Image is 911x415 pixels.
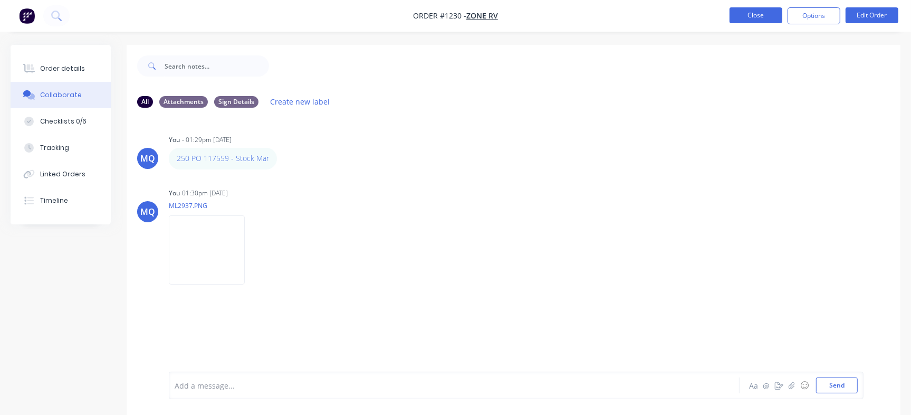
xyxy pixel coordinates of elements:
[140,152,155,165] div: MQ
[760,379,773,392] button: @
[466,11,498,21] a: Zone RV
[177,153,269,163] a: 250 PO 117559 - Stock Mar
[747,379,760,392] button: Aa
[11,187,111,214] button: Timeline
[11,55,111,82] button: Order details
[11,135,111,161] button: Tracking
[40,117,87,126] div: Checklists 0/6
[159,96,208,108] div: Attachments
[214,96,258,108] div: Sign Details
[816,378,858,393] button: Send
[413,11,466,21] span: Order #1230 -
[19,8,35,24] img: Factory
[846,7,898,23] button: Edit Order
[40,64,85,73] div: Order details
[11,108,111,135] button: Checklists 0/6
[137,96,153,108] div: All
[140,205,155,218] div: MQ
[730,7,782,23] button: Close
[169,201,255,210] p: ML2937.PNG
[165,55,269,77] input: Search notes...
[40,169,85,179] div: Linked Orders
[788,7,840,24] button: Options
[798,379,811,392] button: ☺
[40,196,68,205] div: Timeline
[182,135,232,145] div: - 01:29pm [DATE]
[169,188,180,198] div: You
[182,188,228,198] div: 01:30pm [DATE]
[265,95,335,109] button: Create new label
[169,135,180,145] div: You
[40,90,82,100] div: Collaborate
[40,143,69,153] div: Tracking
[11,161,111,187] button: Linked Orders
[11,82,111,108] button: Collaborate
